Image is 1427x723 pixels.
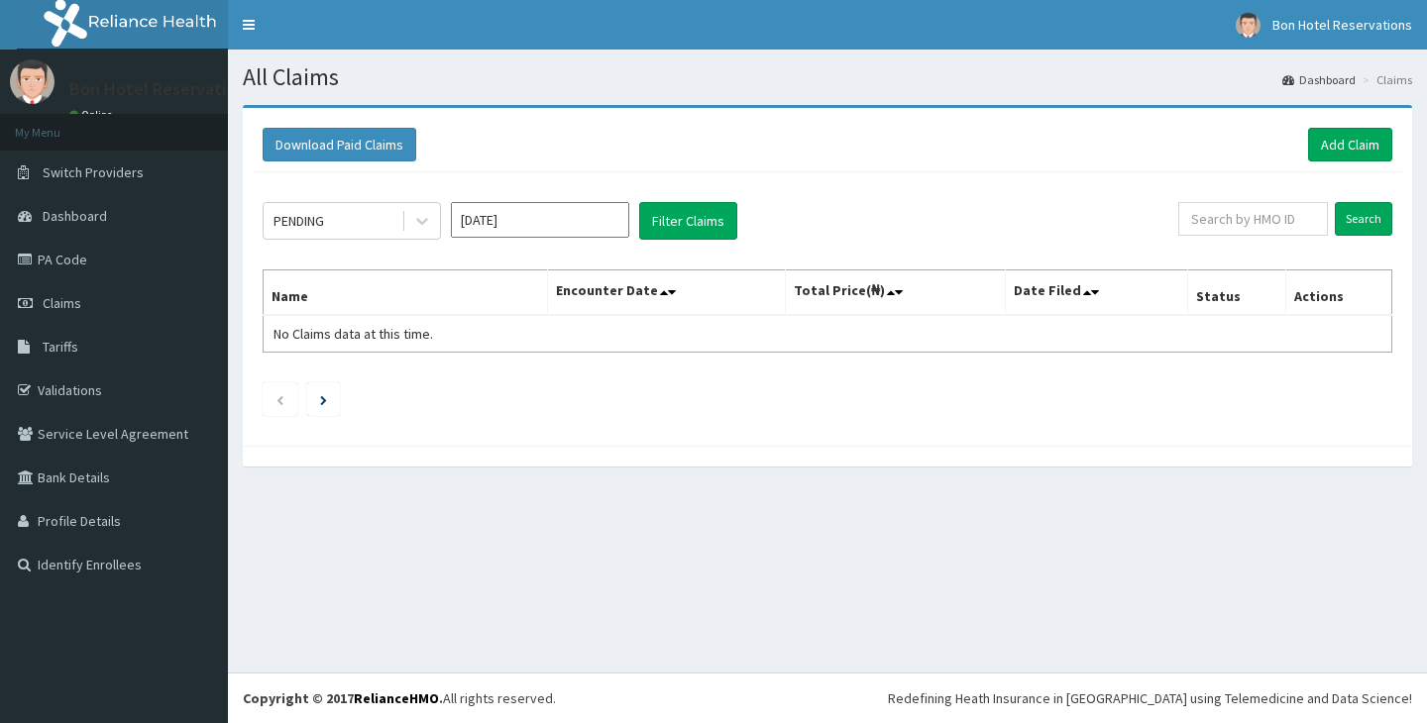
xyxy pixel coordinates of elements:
[43,294,81,312] span: Claims
[264,270,548,316] th: Name
[1236,13,1261,38] img: User Image
[43,338,78,356] span: Tariffs
[1285,270,1391,316] th: Actions
[228,672,1427,723] footer: All rights reserved.
[1282,71,1356,88] a: Dashboard
[69,80,254,98] p: Bon Hotel Reservations
[10,59,55,104] img: User Image
[274,211,324,231] div: PENDING
[785,270,1005,316] th: Total Price(₦)
[69,108,117,122] a: Online
[320,390,327,408] a: Next page
[243,64,1412,90] h1: All Claims
[1005,270,1187,316] th: Date Filed
[1187,270,1285,316] th: Status
[1358,71,1412,88] li: Claims
[243,689,443,707] strong: Copyright © 2017 .
[1272,16,1412,34] span: Bon Hotel Reservations
[639,202,737,240] button: Filter Claims
[1308,128,1392,161] a: Add Claim
[451,202,629,238] input: Select Month and Year
[888,688,1412,708] div: Redefining Heath Insurance in [GEOGRAPHIC_DATA] using Telemedicine and Data Science!
[43,163,144,181] span: Switch Providers
[263,128,416,161] button: Download Paid Claims
[547,270,785,316] th: Encounter Date
[1178,202,1328,236] input: Search by HMO ID
[43,207,107,225] span: Dashboard
[274,325,433,343] span: No Claims data at this time.
[1335,202,1392,236] input: Search
[275,390,284,408] a: Previous page
[354,689,439,707] a: RelianceHMO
